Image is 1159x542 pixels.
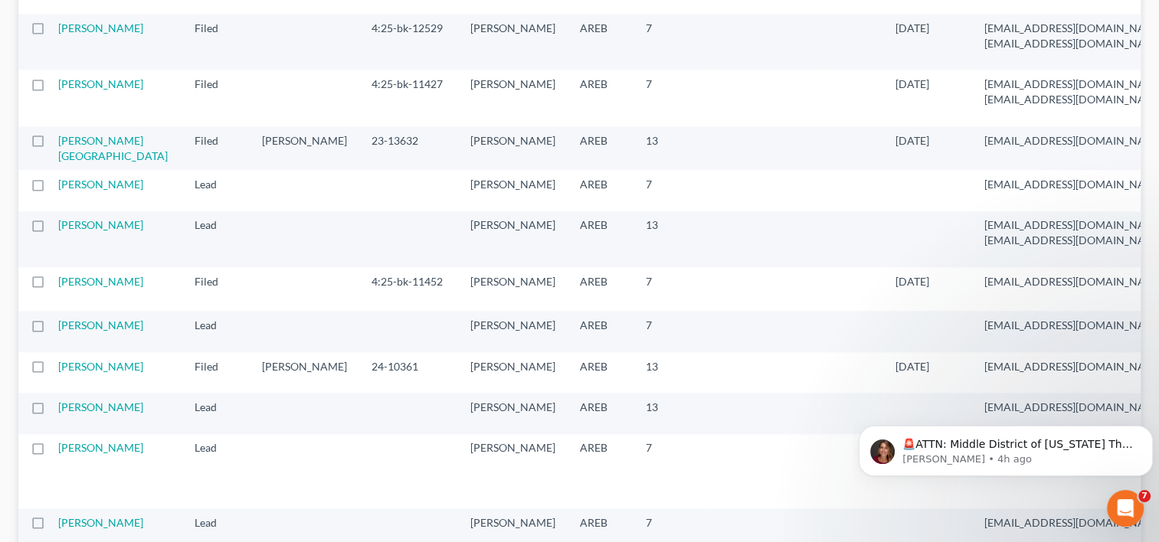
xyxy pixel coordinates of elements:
td: [PERSON_NAME] [458,211,568,267]
td: 13 [634,211,710,267]
td: AREB [568,70,634,126]
span: 7 [1138,490,1151,502]
td: 13 [634,352,710,393]
a: [PERSON_NAME] [58,21,143,34]
iframe: Intercom live chat [1107,490,1144,527]
td: 23-13632 [359,126,458,170]
a: [PERSON_NAME] [58,318,143,331]
td: 7 [634,311,710,351]
td: Lead [182,211,250,267]
td: AREB [568,434,634,508]
a: [PERSON_NAME] [58,275,143,288]
td: [PERSON_NAME] [458,311,568,351]
a: [PERSON_NAME] [58,516,143,529]
td: Filed [182,14,250,70]
td: 4:25-bk-11452 [359,267,458,311]
td: [DATE] [883,70,972,126]
td: AREB [568,352,634,393]
td: [DATE] [883,14,972,70]
td: 7 [634,70,710,126]
td: [PERSON_NAME] [458,126,568,170]
a: [PERSON_NAME] [58,441,143,454]
td: Lead [182,434,250,508]
td: Filed [182,70,250,126]
td: 13 [634,393,710,433]
td: 7 [634,14,710,70]
td: Lead [182,393,250,433]
td: 24-10361 [359,352,458,393]
td: 7 [634,267,710,311]
td: AREB [568,267,634,311]
a: [PERSON_NAME] [58,178,143,191]
td: [PERSON_NAME] [458,70,568,126]
td: [PERSON_NAME] [458,170,568,211]
a: [PERSON_NAME] [58,77,143,90]
td: AREB [568,170,634,211]
td: [DATE] [883,126,972,170]
td: [DATE] [883,352,972,393]
a: [PERSON_NAME] [58,218,143,231]
td: 7 [634,434,710,508]
td: AREB [568,211,634,267]
a: [PERSON_NAME][GEOGRAPHIC_DATA] [58,134,168,162]
a: [PERSON_NAME] [58,360,143,373]
td: AREB [568,311,634,351]
td: [PERSON_NAME] [458,393,568,433]
td: Filed [182,126,250,170]
iframe: Intercom notifications message [853,393,1159,501]
td: AREB [568,393,634,433]
td: Lead [182,311,250,351]
td: Filed [182,352,250,393]
td: AREB [568,14,634,70]
td: [DATE] [883,267,972,311]
td: [PERSON_NAME] [458,14,568,70]
a: [PERSON_NAME] [58,400,143,413]
td: [PERSON_NAME] [250,126,359,170]
td: 4:25-bk-11427 [359,70,458,126]
td: 4:25-bk-12529 [359,14,458,70]
td: Lead [182,170,250,211]
td: [PERSON_NAME] [458,267,568,311]
td: Filed [182,267,250,311]
td: 7 [634,170,710,211]
td: [PERSON_NAME] [250,352,359,393]
td: [PERSON_NAME] [458,352,568,393]
td: AREB [568,126,634,170]
td: 13 [634,126,710,170]
td: [PERSON_NAME] [458,434,568,508]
